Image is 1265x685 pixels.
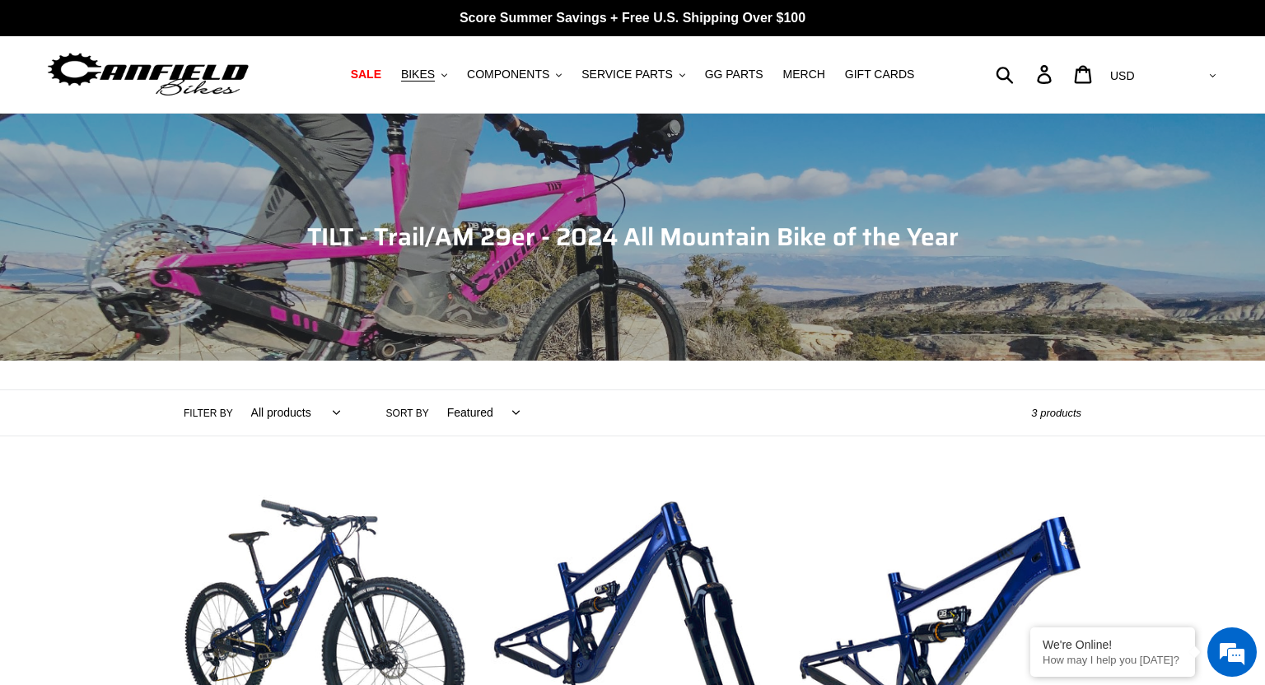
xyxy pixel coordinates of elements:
[783,68,825,82] span: MERCH
[845,68,915,82] span: GIFT CARDS
[184,406,233,421] label: Filter by
[386,406,429,421] label: Sort by
[1005,56,1047,92] input: Search
[1031,407,1081,419] span: 3 products
[705,68,763,82] span: GG PARTS
[467,68,549,82] span: COMPONENTS
[775,63,833,86] a: MERCH
[459,63,570,86] button: COMPONENTS
[307,217,959,256] span: TILT - Trail/AM 29er - 2024 All Mountain Bike of the Year
[837,63,923,86] a: GIFT CARDS
[351,68,381,82] span: SALE
[581,68,672,82] span: SERVICE PARTS
[45,49,251,100] img: Canfield Bikes
[573,63,693,86] button: SERVICE PARTS
[1043,654,1183,666] p: How may I help you today?
[697,63,772,86] a: GG PARTS
[343,63,390,86] a: SALE
[393,63,455,86] button: BIKES
[401,68,435,82] span: BIKES
[1043,638,1183,651] div: We're Online!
